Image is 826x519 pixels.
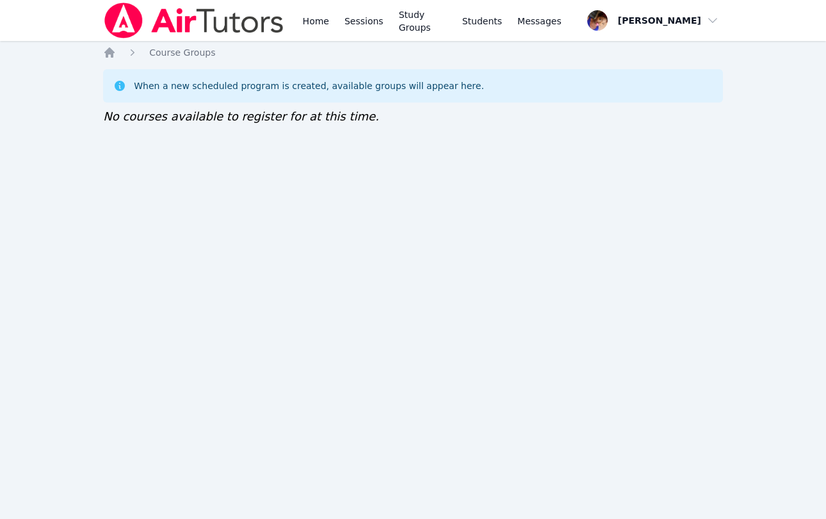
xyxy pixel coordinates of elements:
[103,110,379,123] span: No courses available to register for at this time.
[149,46,215,59] a: Course Groups
[134,79,484,92] div: When a new scheduled program is created, available groups will appear here.
[149,47,215,58] span: Course Groups
[103,46,723,59] nav: Breadcrumb
[517,15,562,28] span: Messages
[103,3,284,38] img: Air Tutors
